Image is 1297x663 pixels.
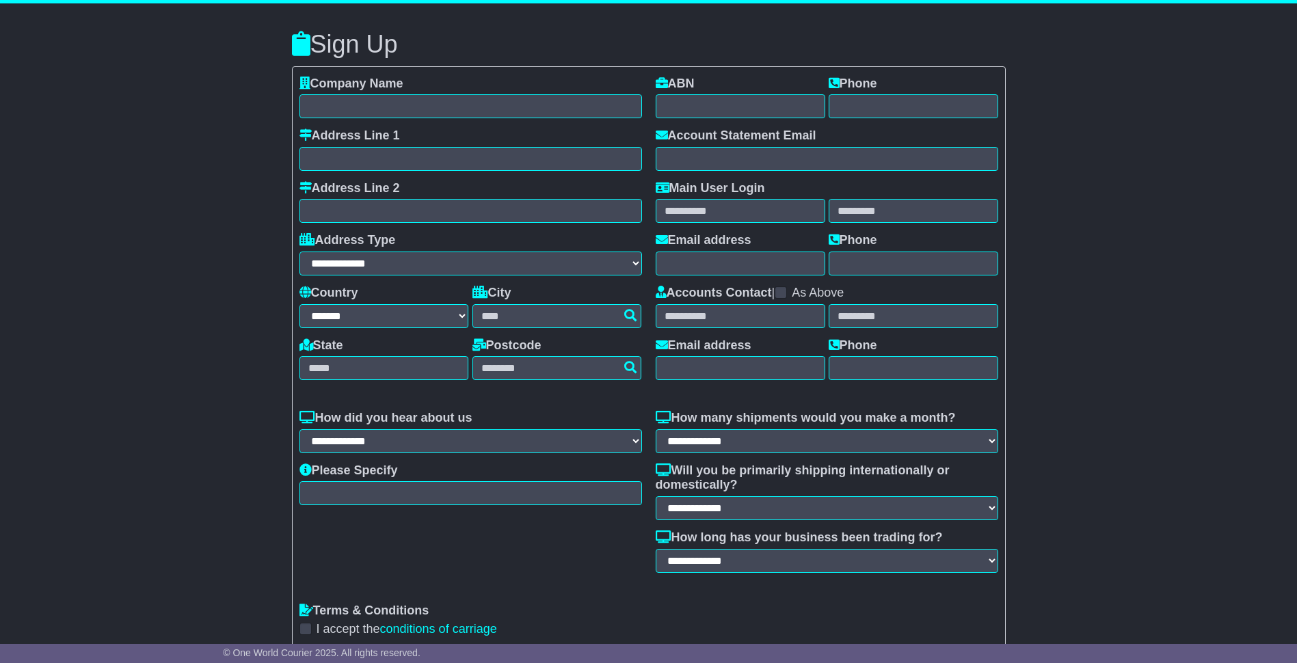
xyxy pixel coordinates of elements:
label: Terms & Conditions [299,604,429,619]
label: Address Line 2 [299,181,400,196]
h3: Sign Up [292,31,1006,58]
label: Address Line 1 [299,128,400,144]
div: | [656,286,998,304]
label: Main User Login [656,181,765,196]
label: How long has your business been trading for? [656,530,943,545]
label: Please Specify [299,463,398,478]
label: Phone [829,233,877,248]
span: © One World Courier 2025. All rights reserved. [223,647,420,658]
label: Account Statement Email [656,128,816,144]
label: How many shipments would you make a month? [656,411,956,426]
label: How did you hear about us [299,411,472,426]
label: Phone [829,77,877,92]
label: As Above [792,286,844,301]
label: Company Name [299,77,403,92]
label: I accept the [317,622,497,637]
label: Postcode [472,338,541,353]
label: Email address [656,233,751,248]
label: Accounts Contact [656,286,772,301]
label: Address Type [299,233,396,248]
label: State [299,338,343,353]
label: ABN [656,77,695,92]
a: conditions of carriage [380,622,497,636]
label: Will you be primarily shipping internationally or domestically? [656,463,998,493]
label: City [472,286,511,301]
label: Country [299,286,358,301]
label: Phone [829,338,877,353]
label: Email address [656,338,751,353]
